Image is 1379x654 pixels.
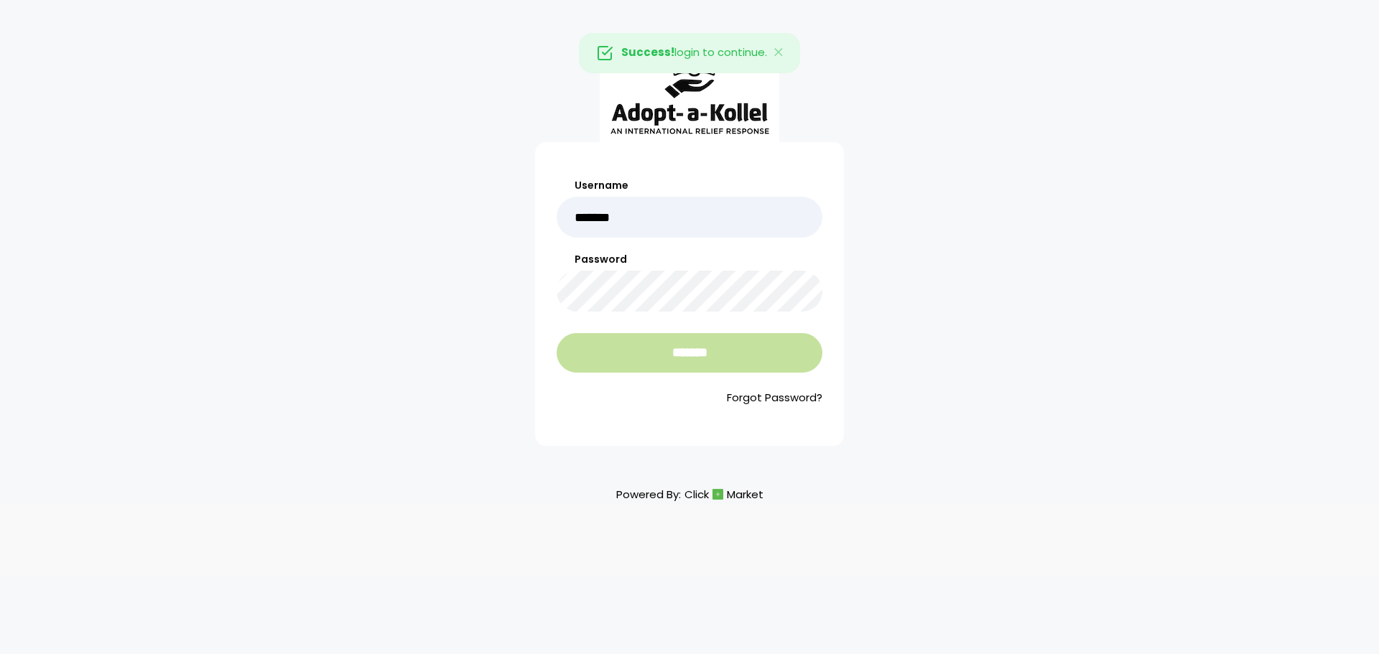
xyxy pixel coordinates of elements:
a: Forgot Password? [557,390,822,406]
label: Username [557,178,822,193]
p: Powered By: [616,485,763,504]
img: aak_logo_sm.jpeg [600,39,779,142]
strong: Success! [621,45,674,60]
label: Password [557,252,822,267]
img: cm_icon.png [712,489,723,500]
a: ClickMarket [684,485,763,504]
div: login to continue. [579,33,800,73]
button: Close [758,34,800,73]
